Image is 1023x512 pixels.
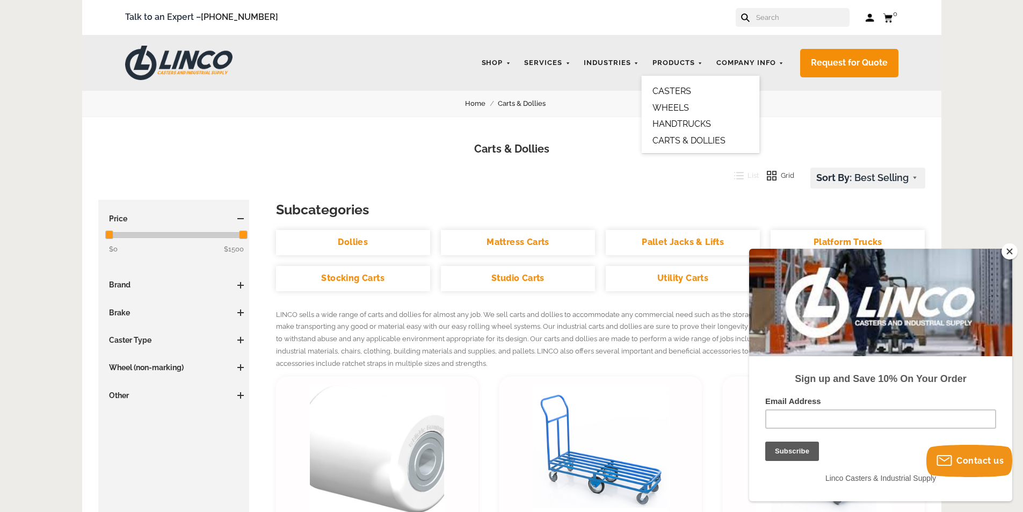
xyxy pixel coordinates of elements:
a: Platform Trucks [771,230,925,255]
h3: Wheel (non-marking) [104,362,244,373]
a: Industries [578,53,644,74]
h1: Carts & Dollies [98,141,925,157]
h3: Price [104,213,244,224]
button: Grid [759,168,794,184]
span: Contact us [956,456,1004,466]
button: List [726,168,759,184]
span: $1500 [224,243,244,255]
a: Shop [476,53,517,74]
button: Close [1002,243,1018,259]
a: Pallet Jacks & Lifts [606,230,760,255]
a: Utility Carts [606,266,760,291]
a: Stocking Carts [276,266,430,291]
a: WHEELS [652,103,689,113]
a: CARTS & DOLLIES [652,135,725,146]
h3: Brand [104,279,244,290]
a: Home [465,98,498,110]
a: Request for Quote [800,49,898,77]
img: LINCO CASTERS & INDUSTRIAL SUPPLY [125,46,233,80]
a: Log in [866,12,875,23]
a: Company Info [711,53,789,74]
label: Email Address [16,148,247,161]
a: Services [519,53,576,74]
a: HANDTRUCKS [652,119,711,129]
h3: Brake [104,307,244,318]
a: [PHONE_NUMBER] [201,12,278,22]
a: CASTERS [652,86,691,96]
a: Carts & Dollies [498,98,558,110]
a: Products [647,53,708,74]
h3: Subcategories [276,200,925,219]
a: Studio Carts [441,266,595,291]
a: Mattress Carts [441,230,595,255]
a: 0 [883,11,898,24]
button: Contact us [926,445,1012,477]
strong: Sign up and Save 10% On Your Order [46,125,217,135]
p: LINCO sells a wide range of carts and dollies for almost any job. We sell carts and dollies to ac... [276,309,925,370]
span: Linco Casters & Industrial Supply [76,225,187,234]
input: Search [755,8,850,27]
input: Subscribe [16,193,70,212]
h3: Caster Type [104,335,244,345]
span: $0 [109,245,118,253]
span: Talk to an Expert – [125,10,278,25]
a: Dollies [276,230,430,255]
h3: Other [104,390,244,401]
span: 0 [893,10,897,18]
